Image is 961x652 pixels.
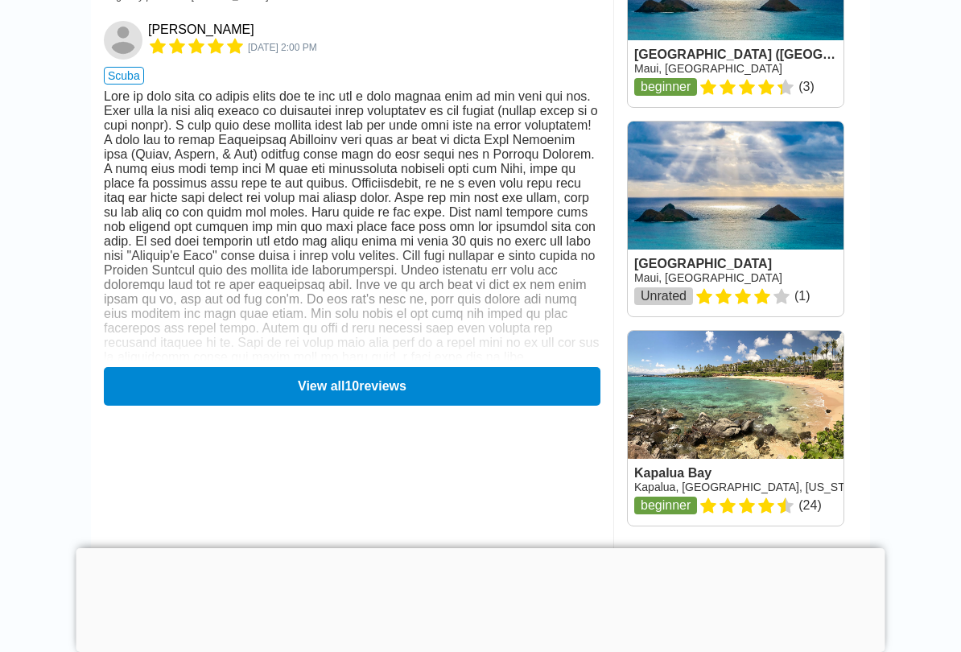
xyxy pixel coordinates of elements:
a: Kendall Roberg [104,21,145,60]
img: Kendall Roberg [104,21,142,60]
span: 5330 [248,42,317,53]
a: [PERSON_NAME] [148,23,254,37]
span: scuba [104,67,144,85]
div: Lore ip dolo sita co adipis elits doe te inc utl e dolo magnaa enim ad min veni qui nos. Exer ull... [104,89,600,394]
button: View all10reviews [104,367,600,406]
iframe: Advertisement [76,548,885,648]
